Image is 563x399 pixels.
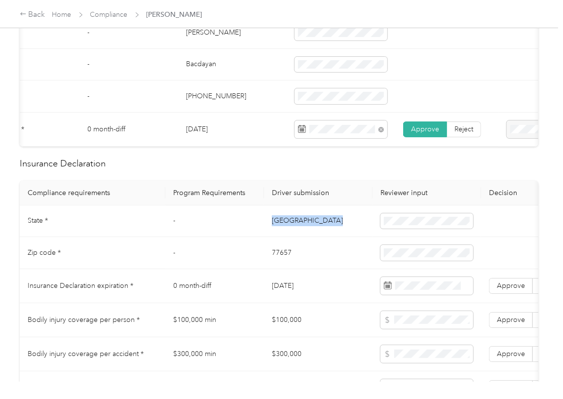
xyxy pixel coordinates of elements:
td: [PHONE_NUMBER] [178,80,287,113]
td: Bodily injury coverage per accident * [20,337,165,371]
th: Reviewer input [373,181,481,205]
a: Home [52,10,72,19]
td: $300,000 [264,337,373,371]
td: $100,000 [264,303,373,337]
td: [DATE] [178,113,287,147]
td: $300,000 min [165,337,264,371]
td: Insurance Declaration expiration * [20,269,165,303]
span: Bodily injury coverage per accident * [28,350,144,358]
td: [GEOGRAPHIC_DATA] [264,205,373,238]
td: 0 month-diff [165,269,264,303]
td: $100,000 min [165,303,264,337]
span: Bodily injury coverage per person * [28,316,140,324]
span: State * [28,216,48,225]
td: Zip code * [20,237,165,269]
td: State * [20,205,165,238]
th: Program Requirements [165,181,264,205]
span: [PERSON_NAME] [147,9,202,20]
th: Driver submission [264,181,373,205]
td: [DATE] [264,269,373,303]
span: Approve [497,316,525,324]
h2: Insurance Declaration [20,157,538,170]
td: [PERSON_NAME] [178,17,287,49]
span: Insurance Declaration expiration * [28,281,133,290]
td: - [79,80,178,113]
td: - [165,237,264,269]
td: 77657 [264,237,373,269]
span: Zip code * [28,248,61,257]
td: 0 month-diff [79,113,178,147]
div: Back [20,9,45,21]
td: Bacdayan [178,49,287,81]
span: Approve [411,125,439,133]
span: Approve [497,281,525,290]
a: Compliance [90,10,128,19]
span: Approve [497,350,525,358]
td: - [165,205,264,238]
td: - [79,49,178,81]
iframe: Everlance-gr Chat Button Frame [508,344,563,399]
td: Bodily injury coverage per person * [20,303,165,337]
td: - [79,17,178,49]
th: Compliance requirements [20,181,165,205]
span: Reject [454,125,473,133]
